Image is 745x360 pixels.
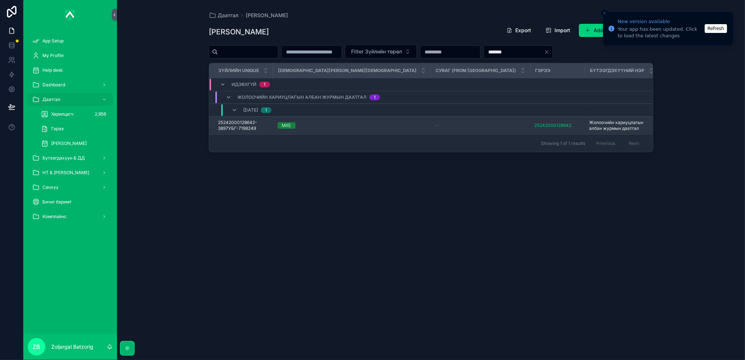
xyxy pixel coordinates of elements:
a: Гэрээ [37,122,113,135]
span: Бүтээгдэхүүний нэр [590,68,644,74]
div: New version available [618,18,703,25]
span: Help desk [42,67,63,73]
button: Export [501,24,537,37]
a: Dashboard [28,78,113,91]
div: 2,956 [93,110,108,119]
a: Харилцагч2,956 [37,108,113,121]
span: Бүтээгдэхүүн & ДД [42,155,85,161]
span: Showing 1 of 1 results [541,140,585,146]
span: Даатгал [42,97,60,102]
span: НТ & [PERSON_NAME] [42,170,89,176]
a: -- [435,123,526,128]
a: MIIS [278,122,426,129]
img: App logo [65,9,75,20]
span: Даатгал [218,12,238,19]
div: scrollable content [23,29,117,233]
a: [PERSON_NAME] [246,12,288,19]
button: Refresh [705,24,727,33]
div: 1 [265,107,267,113]
a: Комплайнс [28,210,113,223]
a: 25242000128642-3897УБГ-7198249 [218,120,269,131]
span: Идэвхгүй [232,82,256,87]
a: 25242000128642 [535,123,572,128]
a: НТ & [PERSON_NAME] [28,166,113,179]
span: Жолоочийн хариуцлагын албан журмын даатгал [237,94,366,100]
span: Комплайнс [42,214,67,220]
span: Харилцагч [51,111,74,117]
span: Санхүү [42,184,59,190]
span: Import [554,27,570,34]
span: App Setup [42,38,64,44]
a: [PERSON_NAME] [37,137,113,150]
span: Dashboard [42,82,65,88]
span: Зүйлийн unique [218,68,259,74]
a: Help desk [28,64,113,77]
div: 1 [264,82,266,87]
div: MIIS [282,122,291,129]
a: Бичиг баримт [28,195,113,209]
span: Гэрээ [51,126,64,132]
a: Санхүү [28,181,113,194]
a: 25242000128642 [535,123,581,128]
span: -- [435,123,440,128]
p: Zoljargal Batzorig [51,343,93,350]
span: ZB [33,342,41,351]
a: App Setup [28,34,113,48]
span: [PERSON_NAME] [51,140,87,146]
div: 1 [374,94,376,100]
button: Add [PERSON_NAME] [579,24,653,37]
span: [DEMOGRAPHIC_DATA][PERSON_NAME][DEMOGRAPHIC_DATA] [278,68,417,74]
span: Бичиг баримт [42,199,72,205]
span: Filter Зүйлийн төрөл [351,48,402,55]
span: Суваг (from [GEOGRAPHIC_DATA]) [436,68,516,74]
h1: [PERSON_NAME] [209,27,269,37]
div: Your app has been updated. Click to load the latest changes [618,26,703,39]
button: Import [540,24,576,37]
span: Гэрээ [535,68,550,74]
button: Clear [544,49,553,55]
button: Select Button [345,45,417,59]
a: Жолоочийн хариуцлагын албан журмын даатгал [590,120,654,131]
a: Даатгал [209,12,238,19]
span: [DATE] [243,107,258,113]
span: My Profile [42,53,64,59]
button: Close toast [601,10,608,17]
a: Бүтээгдэхүүн & ДД [28,151,113,165]
a: My Profile [28,49,113,62]
a: Даатгал [28,93,113,106]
